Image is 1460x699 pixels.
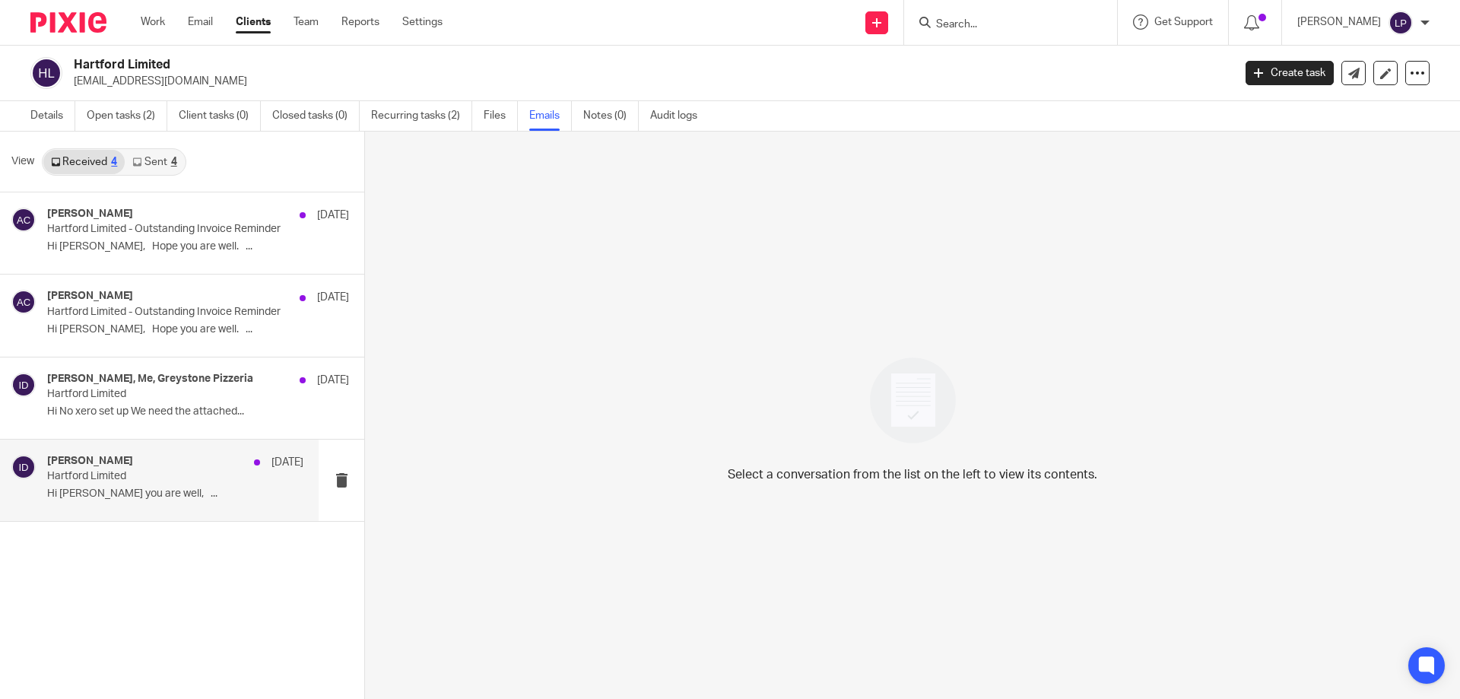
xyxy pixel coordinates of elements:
[47,455,133,468] h4: [PERSON_NAME]
[87,101,167,131] a: Open tasks (2)
[294,14,319,30] a: Team
[402,14,443,30] a: Settings
[11,455,36,479] img: svg%3E
[11,290,36,314] img: svg%3E
[47,388,289,401] p: Hartford Limited
[171,157,177,167] div: 4
[47,488,303,500] p: Hi [PERSON_NAME] you are well, ...
[43,150,125,174] a: Received4
[30,57,62,89] img: svg%3E
[179,101,261,131] a: Client tasks (0)
[317,208,349,223] p: [DATE]
[650,101,709,131] a: Audit logs
[1246,61,1334,85] a: Create task
[30,101,75,131] a: Details
[47,240,349,253] p: Hi [PERSON_NAME], Hope you are well. ...
[30,12,106,33] img: Pixie
[860,348,966,453] img: image
[47,405,349,418] p: Hi No xero set up We need the attached...
[317,373,349,388] p: [DATE]
[47,290,133,303] h4: [PERSON_NAME]
[47,470,252,483] p: Hartford Limited
[11,154,34,170] span: View
[11,373,36,397] img: svg%3E
[529,101,572,131] a: Emails
[125,150,184,174] a: Sent4
[188,14,213,30] a: Email
[47,373,253,386] h4: [PERSON_NAME], Me, Greystone Pizzeria
[236,14,271,30] a: Clients
[371,101,472,131] a: Recurring tasks (2)
[74,74,1223,89] p: [EMAIL_ADDRESS][DOMAIN_NAME]
[728,465,1097,484] p: Select a conversation from the list on the left to view its contents.
[111,157,117,167] div: 4
[1154,17,1213,27] span: Get Support
[341,14,379,30] a: Reports
[47,208,133,221] h4: [PERSON_NAME]
[1297,14,1381,30] p: [PERSON_NAME]
[583,101,639,131] a: Notes (0)
[272,101,360,131] a: Closed tasks (0)
[47,306,289,319] p: Hartford Limited - Outstanding Invoice Reminder
[74,57,993,73] h2: Hartford Limited
[484,101,518,131] a: Files
[317,290,349,305] p: [DATE]
[1389,11,1413,35] img: svg%3E
[47,223,289,236] p: Hartford Limited - Outstanding Invoice Reminder
[271,455,303,470] p: [DATE]
[11,208,36,232] img: svg%3E
[47,323,349,336] p: Hi [PERSON_NAME], Hope you are well. ...
[935,18,1071,32] input: Search
[141,14,165,30] a: Work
